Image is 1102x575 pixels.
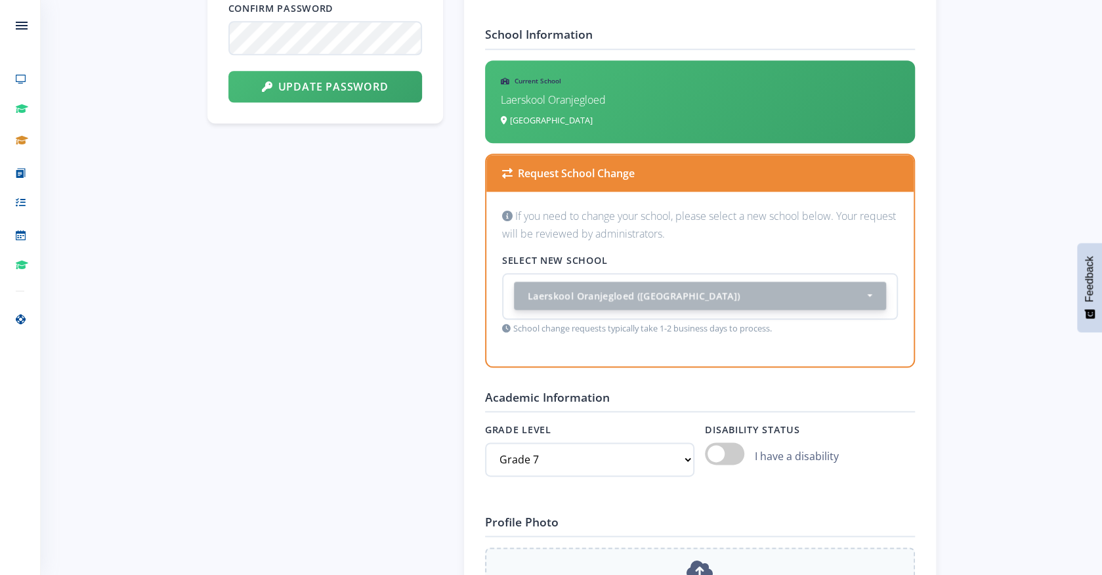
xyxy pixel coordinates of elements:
[528,289,864,303] div: Laerskool Oranjegloed ([GEOGRAPHIC_DATA])
[501,114,593,126] small: [GEOGRAPHIC_DATA]
[501,76,899,86] h6: Current School
[485,423,694,437] label: Grade Level
[485,26,915,49] h4: School Information
[514,282,886,310] button: Laerskool Oranjegloed (Mpumalanga)
[485,389,915,412] h4: Academic Information
[1077,243,1102,332] button: Feedback - Show survey
[705,423,914,437] label: Disability Status
[486,155,914,192] div: Request School Change
[501,91,899,109] p: Laerskool Oranjegloed
[1084,256,1095,302] span: Feedback
[755,448,839,464] span: I have a disability
[502,207,898,243] p: If you need to change your school, please select a new school below. Your request will be reviewe...
[502,322,898,335] small: School change requests typically take 1-2 business days to process.
[485,513,915,537] h4: Profile Photo
[228,1,422,16] label: Confirm Password
[228,71,422,102] button: Update Password
[502,253,898,268] label: Select New School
